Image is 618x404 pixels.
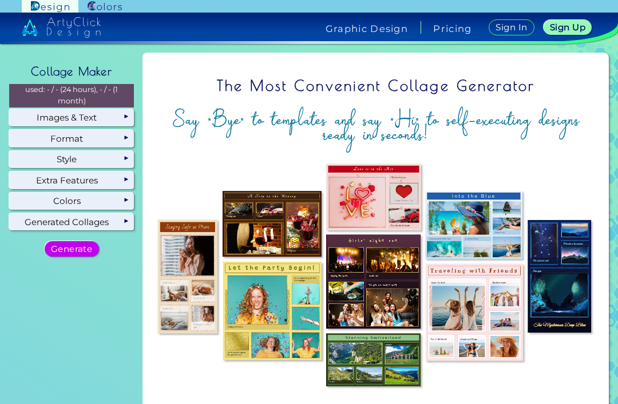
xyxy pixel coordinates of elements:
[549,23,586,32] h5: Sign Up
[9,171,134,189] div: Extra Features
[152,105,600,149] h2: Say "Bye" to templates and say "Hi" to self-executing designs ready in seconds!
[326,24,408,33] h4: Graphic Design
[542,19,592,35] a: Sign Up
[22,17,101,38] img: artyclick_design_logo_white_combined_path.svg
[488,19,535,35] a: Sign In
[9,130,134,147] div: Format
[25,59,118,84] h2: Collage Maker
[9,193,134,210] div: Colors
[9,213,134,230] div: Generated Collages
[495,23,528,32] h5: Sign In
[9,109,134,126] div: Images & Text
[433,24,472,33] a: Pricing
[9,151,134,168] div: Style
[50,245,93,254] h5: Generate
[152,158,600,395] img: overview_collages.jpg
[88,1,122,12] img: ArtyClick Colors logo
[9,84,134,107] p: used: - / - (24 hours), - / - (1 month)
[152,70,600,102] h1: The Most Convenient Collage Generator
